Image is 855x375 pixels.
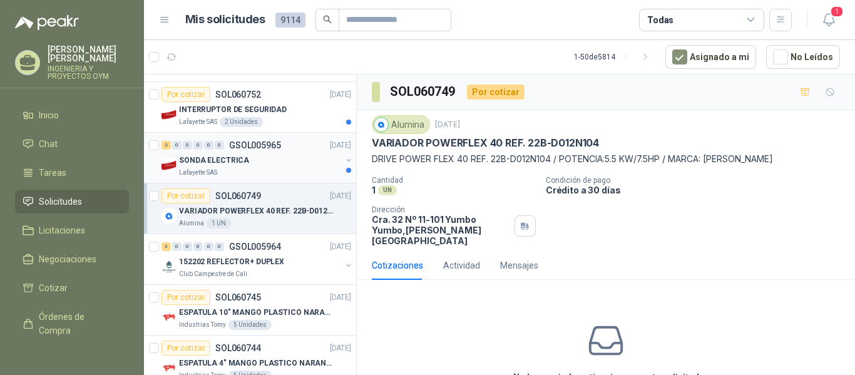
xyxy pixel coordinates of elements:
[215,293,261,302] p: SOL060745
[378,185,397,195] div: UN
[179,155,249,167] p: SONDA ELECTRICA
[179,117,217,127] p: Lafayette SAS
[220,117,263,127] div: 2 Unidades
[215,242,224,251] div: 0
[161,107,177,122] img: Company Logo
[161,138,354,178] a: 2 0 0 0 0 0 GSOL005965[DATE] Company LogoSONDA ELECTRICALafayette SAS
[372,115,430,134] div: Alumina
[330,342,351,354] p: [DATE]
[215,192,261,200] p: SOL060749
[215,141,224,150] div: 0
[275,13,305,28] span: 9114
[172,242,182,251] div: 0
[179,307,335,319] p: ESPATULA 10" MANGO PLASTICO NARANJA MARCA TRUPPER
[330,292,351,304] p: [DATE]
[161,141,171,150] div: 2
[161,239,354,279] a: 3 0 0 0 0 0 GSOL005964[DATE] Company Logo152202 REFLECTOR+ DUPLEXClub Campestre de Cali
[161,242,171,251] div: 3
[183,242,192,251] div: 0
[372,205,509,214] p: Dirección
[39,223,85,237] span: Licitaciones
[228,320,272,330] div: 5 Unidades
[179,320,226,330] p: Industrias Tomy
[161,87,210,102] div: Por cotizar
[374,118,388,131] img: Company Logo
[179,218,204,229] p: Alumina
[39,281,68,295] span: Cotizar
[15,132,129,156] a: Chat
[161,259,177,274] img: Company Logo
[144,183,356,234] a: Por cotizarSOL060749[DATE] Company LogoVARIADOR POWERFLEX 40 REF. 22B-D012N104Alumina1 UN
[172,141,182,150] div: 0
[179,205,335,217] p: VARIADOR POWERFLEX 40 REF. 22B-D012N104
[179,256,284,268] p: 152202 REFLECTOR+ DUPLEX
[435,119,460,131] p: [DATE]
[15,276,129,300] a: Cotizar
[179,168,217,178] p: Lafayette SAS
[330,89,351,101] p: [DATE]
[15,305,129,342] a: Órdenes de Compra
[39,310,117,337] span: Órdenes de Compra
[39,252,96,266] span: Negociaciones
[574,47,655,67] div: 1 - 50 de 5814
[39,195,82,208] span: Solicitudes
[179,357,335,369] p: ESPATULA 4" MANGO PLASTICO NARANJA MARCA TRUPPER
[39,137,58,151] span: Chat
[39,108,59,122] span: Inicio
[207,218,231,229] div: 1 UN
[144,82,356,133] a: Por cotizarSOL060752[DATE] Company LogoINTERRUPTOR DE SEGURIDADLafayette SAS2 Unidades
[161,310,177,325] img: Company Logo
[15,190,129,213] a: Solicitudes
[144,285,356,336] a: Por cotizarSOL060745[DATE] Company LogoESPATULA 10" MANGO PLASTICO NARANJA MARCA TRUPPERIndustria...
[48,65,129,80] p: INGENIERIA Y PROYECTOS OYM
[766,45,840,69] button: No Leídos
[161,158,177,173] img: Company Logo
[467,85,525,100] div: Por cotizar
[161,341,210,356] div: Por cotizar
[665,45,756,69] button: Asignado a mi
[647,13,673,27] div: Todas
[323,15,332,24] span: search
[215,344,261,352] p: SOL060744
[193,242,203,251] div: 0
[330,241,351,253] p: [DATE]
[546,185,850,195] p: Crédito a 30 días
[15,103,129,127] a: Inicio
[15,161,129,185] a: Tareas
[15,247,129,271] a: Negociaciones
[443,259,480,272] div: Actividad
[372,185,376,195] p: 1
[179,269,247,279] p: Club Campestre de Cali
[330,190,351,202] p: [DATE]
[372,214,509,246] p: Cra. 32 Nº 11-101 Yumbo Yumbo , [PERSON_NAME][GEOGRAPHIC_DATA]
[830,6,844,18] span: 1
[215,90,261,99] p: SOL060752
[161,188,210,203] div: Por cotizar
[229,242,281,251] p: GSOL005964
[546,176,850,185] p: Condición de pago
[390,82,457,101] h3: SOL060749
[161,290,210,305] div: Por cotizar
[372,176,536,185] p: Cantidad
[817,9,840,31] button: 1
[372,259,423,272] div: Cotizaciones
[48,45,129,63] p: [PERSON_NAME] [PERSON_NAME]
[179,104,287,116] p: INTERRUPTOR DE SEGURIDAD
[193,141,203,150] div: 0
[204,242,213,251] div: 0
[39,166,66,180] span: Tareas
[161,208,177,223] img: Company Logo
[330,140,351,152] p: [DATE]
[15,15,79,30] img: Logo peakr
[372,152,840,166] p: DRIVE POWER FLEX 40 REF. 22B-D012N104 / POTENCIA:5.5 KW/7.5HP / MARCA: [PERSON_NAME]
[500,259,538,272] div: Mensajes
[204,141,213,150] div: 0
[183,141,192,150] div: 0
[15,218,129,242] a: Licitaciones
[372,136,599,150] p: VARIADOR POWERFLEX 40 REF. 22B-D012N104
[185,11,265,29] h1: Mis solicitudes
[229,141,281,150] p: GSOL005965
